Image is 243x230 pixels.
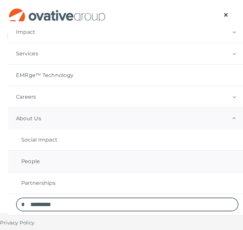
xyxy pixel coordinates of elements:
span: Partnerships [21,180,56,186]
span: About Us [16,115,41,122]
span: Social Impact [21,137,57,143]
span: Impact [16,29,35,35]
input: Search [16,198,30,211]
a: OG_Full_horizontal_RGB [8,8,106,14]
span: EMRge™ Technology [16,72,73,79]
nav: Menu [217,8,235,21]
input: Search... [16,198,238,211]
span: People [21,158,40,165]
span: Careers [16,94,36,100]
span: Services [16,50,38,57]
